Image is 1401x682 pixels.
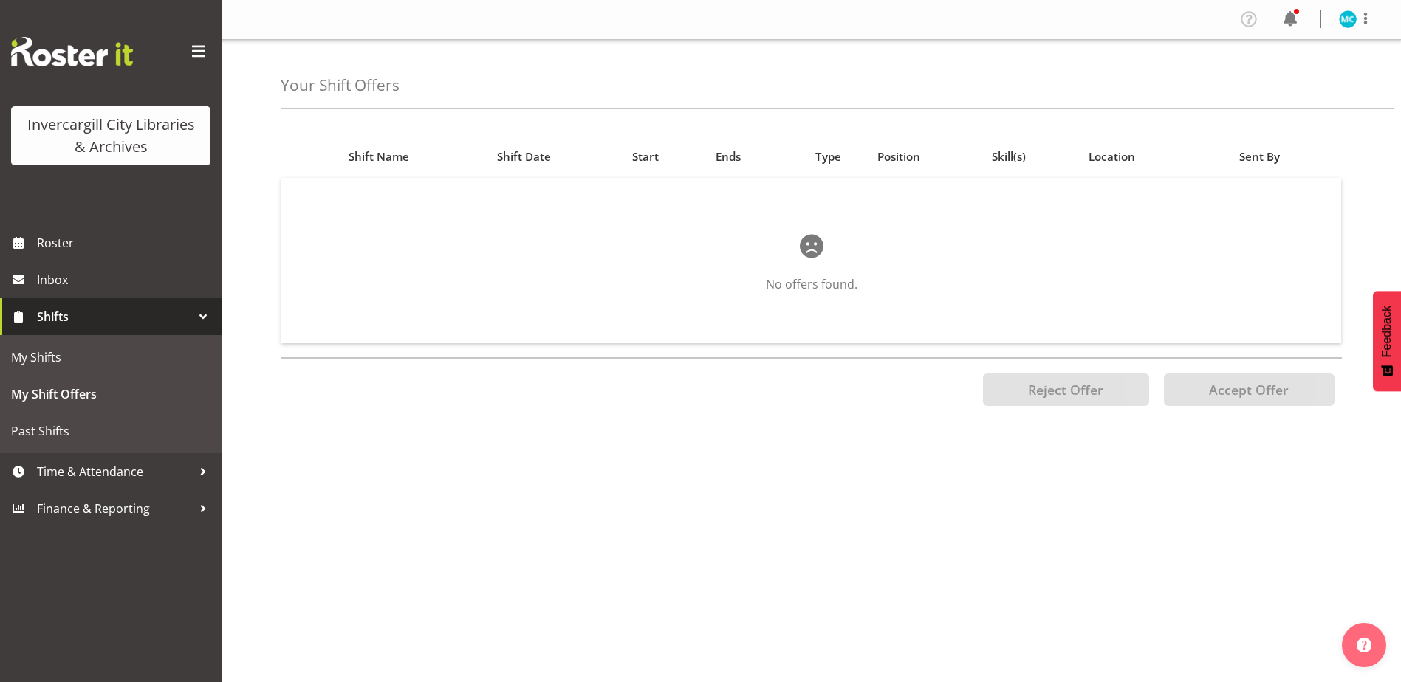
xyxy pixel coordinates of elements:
span: Time & Attendance [37,461,192,483]
div: Invercargill City Libraries & Archives [26,114,196,158]
span: Start [632,148,659,165]
img: michelle-cunningham11683.jpg [1339,10,1357,28]
span: Type [815,148,841,165]
span: Roster [37,232,214,254]
img: Rosterit website logo [11,37,133,66]
span: Feedback [1380,306,1394,357]
span: Ends [716,148,741,165]
span: Accept Offer [1209,381,1289,399]
span: Position [877,148,920,165]
span: Past Shifts [11,420,210,442]
p: No offers found. [329,275,1294,293]
button: Feedback - Show survey [1373,291,1401,391]
span: Sent By [1239,148,1280,165]
a: My Shift Offers [4,376,218,413]
img: help-xxl-2.png [1357,638,1371,652]
a: Past Shifts [4,413,218,449]
span: My Shift Offers [11,383,210,405]
span: Skill(s) [992,148,1026,165]
span: Reject Offer [1028,381,1103,399]
span: My Shifts [11,346,210,368]
span: Inbox [37,269,214,291]
h4: Your Shift Offers [281,77,400,94]
a: My Shifts [4,339,218,376]
span: Finance & Reporting [37,497,192,520]
span: Shift Date [497,148,551,165]
span: Location [1089,148,1135,165]
button: Accept Offer [1164,373,1335,406]
span: Shifts [37,306,192,328]
span: Shift Name [349,148,409,165]
button: Reject Offer [983,373,1149,406]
